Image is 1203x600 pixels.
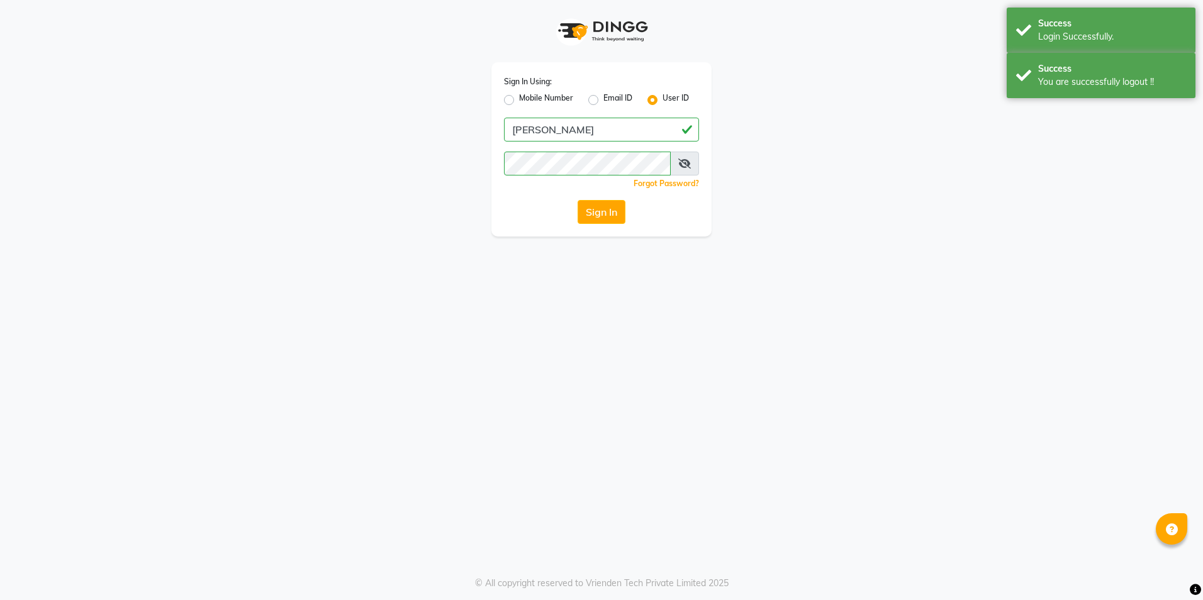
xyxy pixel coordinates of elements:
[1038,17,1186,30] div: Success
[504,152,671,175] input: Username
[504,118,699,142] input: Username
[1038,30,1186,43] div: Login Successfully.
[551,13,652,50] img: logo1.svg
[1150,550,1190,587] iframe: chat widget
[578,200,625,224] button: Sign In
[519,92,573,108] label: Mobile Number
[603,92,632,108] label: Email ID
[1038,75,1186,89] div: You are successfully logout !!
[1038,62,1186,75] div: Success
[663,92,689,108] label: User ID
[504,76,552,87] label: Sign In Using:
[634,179,699,188] a: Forgot Password?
